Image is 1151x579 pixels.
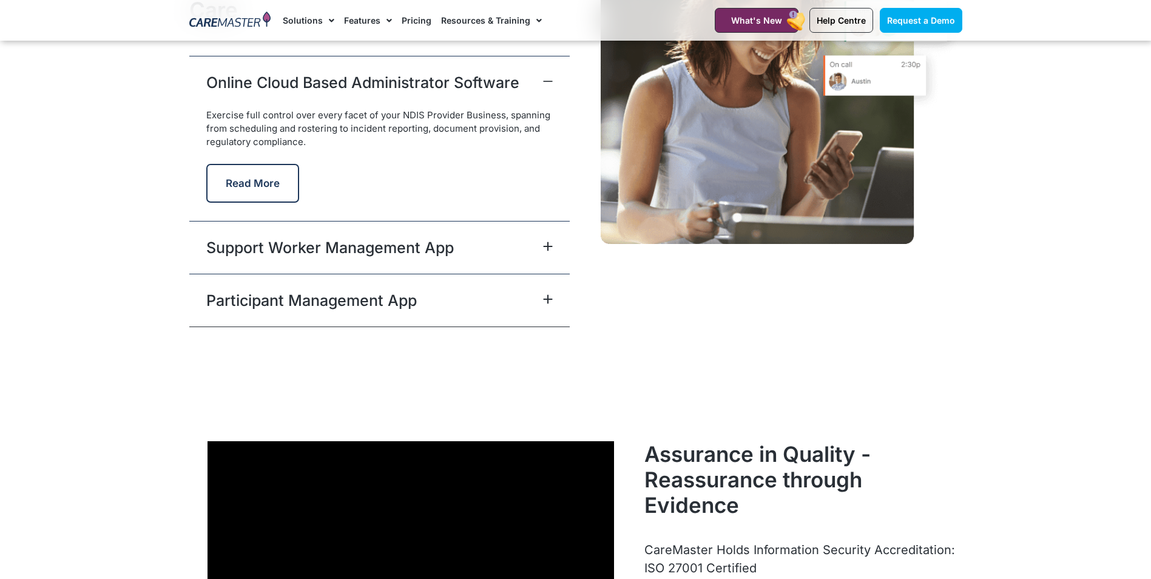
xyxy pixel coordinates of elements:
[206,237,454,259] a: Support Worker Management App
[189,56,570,109] div: Online Cloud Based Administrator Software
[644,441,962,518] h2: Assurance in Quality - Reassurance through Evidence
[206,289,417,311] a: Participant Management App
[206,164,299,203] button: Read More
[206,109,550,147] span: Exercise full control over every facet of your NDIS Provider Business, spanning from scheduling a...
[189,12,271,30] img: CareMaster Logo
[887,15,955,25] span: Request a Demo
[206,178,299,189] a: Read More
[731,15,782,25] span: What's New
[880,8,962,33] a: Request a Demo
[644,543,955,575] span: CareMaster Holds Information Security Accreditation: ISO 27001 Certified
[189,109,570,221] div: Online Cloud Based Administrator Software
[206,72,519,93] a: Online Cloud Based Administrator Software
[189,274,570,327] div: Participant Management App
[715,8,798,33] a: What's New
[189,221,570,274] div: Support Worker Management App
[817,15,866,25] span: Help Centre
[809,8,873,33] a: Help Centre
